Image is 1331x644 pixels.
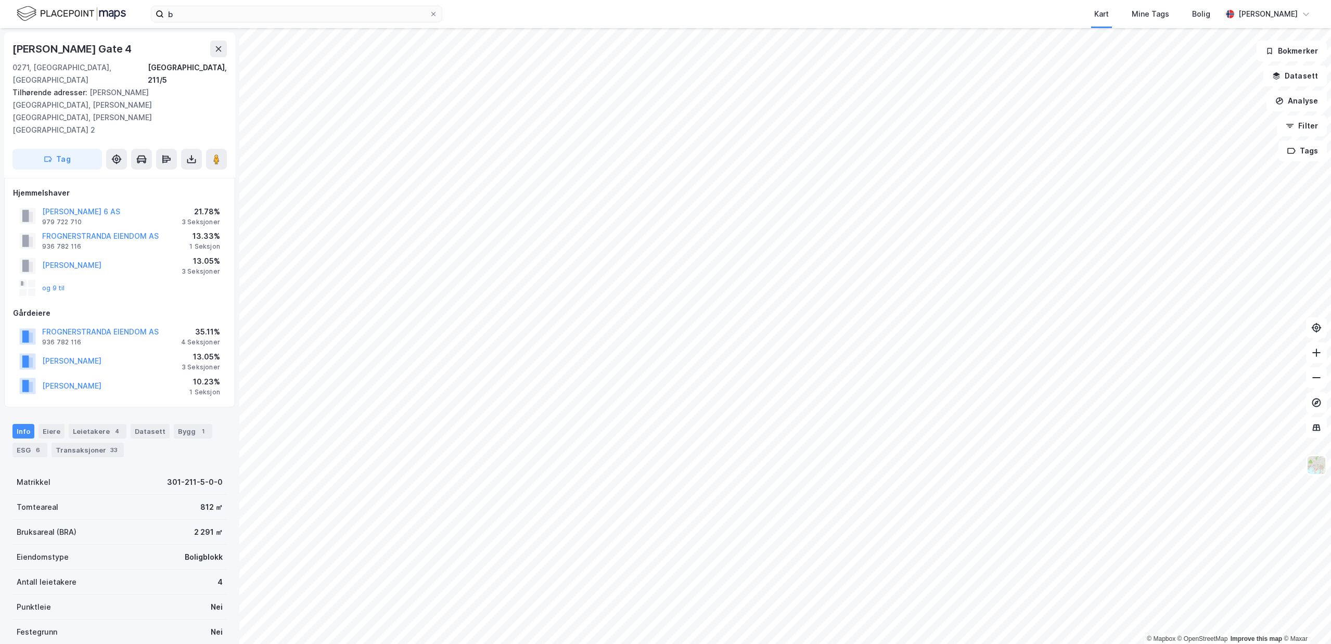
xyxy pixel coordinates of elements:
button: Analyse [1266,91,1327,111]
div: [PERSON_NAME][GEOGRAPHIC_DATA], [PERSON_NAME][GEOGRAPHIC_DATA], [PERSON_NAME][GEOGRAPHIC_DATA] 2 [12,86,219,136]
div: Bygg [174,424,212,439]
div: Eiendomstype [17,551,69,563]
div: Punktleie [17,601,51,613]
div: 936 782 116 [42,338,81,346]
div: Leietakere [69,424,126,439]
img: Z [1307,455,1326,475]
input: Søk på adresse, matrikkel, gårdeiere, leietakere eller personer [164,6,429,22]
div: Nei [211,601,223,613]
button: Tags [1278,140,1327,161]
div: Bolig [1192,8,1210,20]
a: OpenStreetMap [1178,635,1228,642]
div: 6 [33,445,43,455]
div: [PERSON_NAME] Gate 4 [12,41,134,57]
div: 812 ㎡ [200,501,223,513]
div: 33 [108,445,120,455]
div: 3 Seksjoner [182,363,220,371]
button: Filter [1277,115,1327,136]
div: ESG [12,443,47,457]
div: 1 Seksjon [189,388,220,396]
div: Datasett [131,424,170,439]
div: 979 722 710 [42,218,82,226]
div: 13.33% [189,230,220,242]
div: Matrikkel [17,476,50,488]
div: 1 Seksjon [189,242,220,251]
div: Hjemmelshaver [13,187,226,199]
div: 13.05% [182,351,220,363]
button: Datasett [1263,66,1327,86]
div: Festegrunn [17,626,57,638]
div: Bruksareal (BRA) [17,526,76,538]
a: Improve this map [1231,635,1282,642]
div: [PERSON_NAME] [1238,8,1298,20]
div: 3 Seksjoner [182,267,220,276]
div: 0271, [GEOGRAPHIC_DATA], [GEOGRAPHIC_DATA] [12,61,148,86]
div: 4 [112,426,122,436]
div: Eiere [39,424,65,439]
div: Transaksjoner [52,443,124,457]
div: Kontrollprogram for chat [1279,594,1331,644]
div: 10.23% [189,376,220,388]
div: 4 [217,576,223,588]
div: 13.05% [182,255,220,267]
div: 21.78% [182,205,220,218]
button: Bokmerker [1257,41,1327,61]
div: Nei [211,626,223,638]
div: 35.11% [181,326,220,338]
div: 1 [198,426,208,436]
a: Mapbox [1147,635,1175,642]
iframe: Chat Widget [1279,594,1331,644]
div: 301-211-5-0-0 [167,476,223,488]
button: Tag [12,149,102,170]
div: Boligblokk [185,551,223,563]
div: [GEOGRAPHIC_DATA], 211/5 [148,61,227,86]
div: 2 291 ㎡ [194,526,223,538]
div: Kart [1094,8,1109,20]
span: Tilhørende adresser: [12,88,89,97]
div: Info [12,424,34,439]
div: 936 782 116 [42,242,81,251]
img: logo.f888ab2527a4732fd821a326f86c7f29.svg [17,5,126,23]
div: Gårdeiere [13,307,226,319]
div: 4 Seksjoner [181,338,220,346]
div: 3 Seksjoner [182,218,220,226]
div: Antall leietakere [17,576,76,588]
div: Tomteareal [17,501,58,513]
div: Mine Tags [1132,8,1169,20]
